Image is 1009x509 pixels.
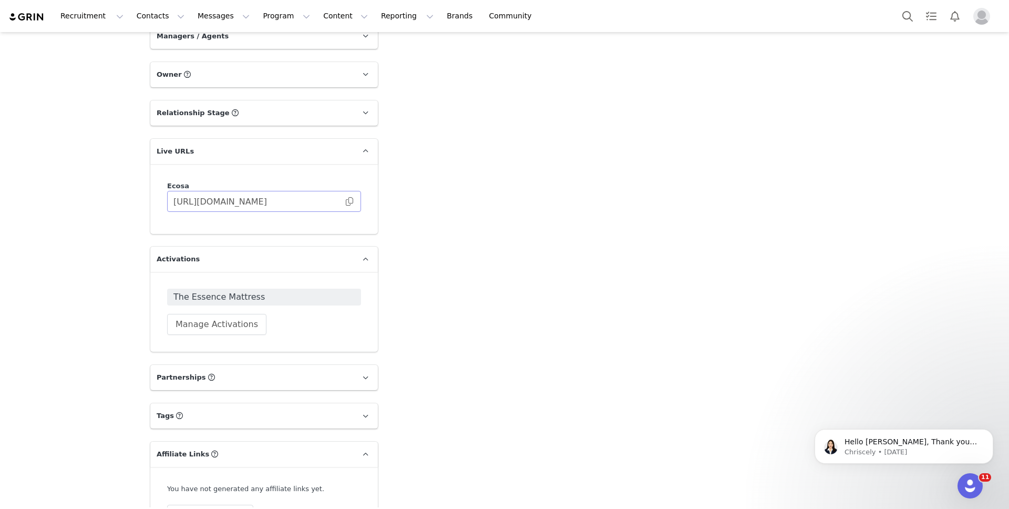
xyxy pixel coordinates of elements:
[8,8,431,20] body: Rich Text Area. Press ALT-0 for help.
[157,31,229,42] span: Managers / Agents
[979,473,991,482] span: 11
[317,4,374,28] button: Content
[157,254,200,264] span: Activations
[943,4,966,28] button: Notifications
[967,8,1001,25] button: Profile
[167,182,189,190] span: Ecosa
[167,314,266,335] button: Manage Activations
[157,108,230,118] span: Relationship Stage
[173,291,355,303] span: The Essence Mattress
[191,4,256,28] button: Messages
[54,4,130,28] button: Recruitment
[896,4,919,28] button: Search
[483,4,543,28] a: Community
[920,4,943,28] a: Tasks
[440,4,482,28] a: Brands
[157,372,206,383] span: Partnerships
[799,407,1009,481] iframe: Intercom notifications message
[167,484,361,494] div: You have not generated any affiliate links yet.
[157,69,182,80] span: Owner
[157,449,209,460] span: Affiliate Links
[973,8,990,25] img: placeholder-profile.jpg
[157,411,174,421] span: Tags
[130,4,191,28] button: Contacts
[256,4,316,28] button: Program
[157,146,194,157] span: Live URLs
[8,12,45,22] img: grin logo
[957,473,983,498] iframe: Intercom live chat
[375,4,440,28] button: Reporting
